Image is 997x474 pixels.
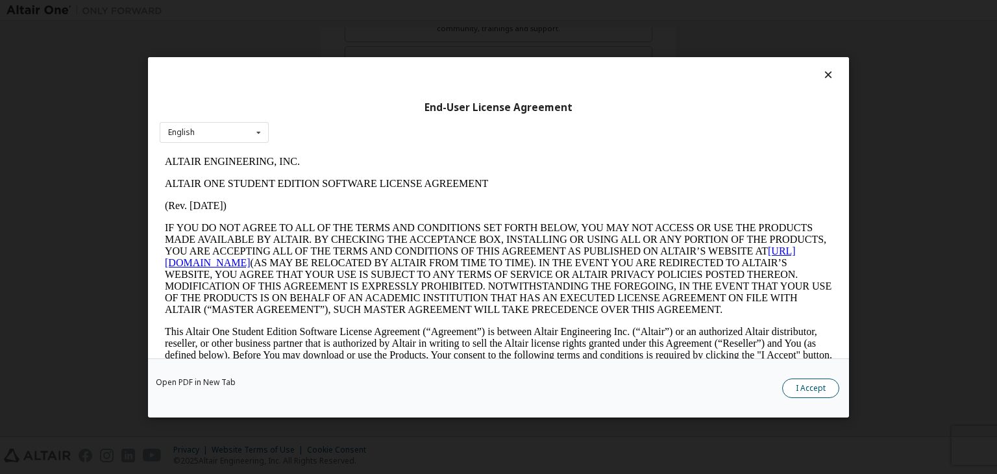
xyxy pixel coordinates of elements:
button: I Accept [782,379,839,398]
a: [URL][DOMAIN_NAME] [5,95,636,118]
div: English [168,129,195,136]
div: End-User License Agreement [160,101,837,114]
p: ALTAIR ENGINEERING, INC. [5,5,672,17]
p: IF YOU DO NOT AGREE TO ALL OF THE TERMS AND CONDITIONS SET FORTH BELOW, YOU MAY NOT ACCESS OR USE... [5,71,672,165]
p: ALTAIR ONE STUDENT EDITION SOFTWARE LICENSE AGREEMENT [5,27,672,39]
p: (Rev. [DATE]) [5,49,672,61]
p: This Altair One Student Edition Software License Agreement (“Agreement”) is between Altair Engine... [5,175,672,222]
a: Open PDF in New Tab [156,379,236,386]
